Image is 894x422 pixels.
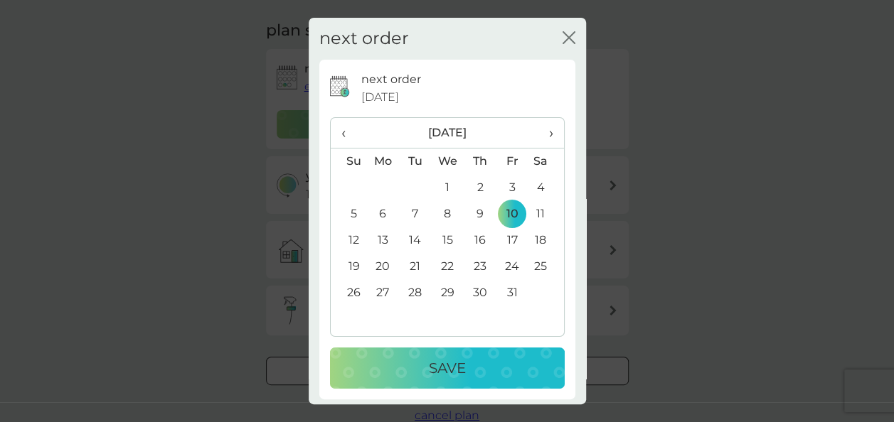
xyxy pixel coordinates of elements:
p: next order [361,70,421,89]
td: 27 [367,280,400,306]
th: Su [331,148,367,175]
td: 30 [464,280,496,306]
th: We [431,148,464,175]
th: Sa [528,148,563,175]
td: 15 [431,227,464,254]
td: 3 [496,175,528,201]
td: 9 [464,201,496,227]
button: close [563,31,575,46]
td: 19 [331,254,367,280]
td: 12 [331,227,367,254]
th: Mo [367,148,400,175]
p: Save [429,357,466,379]
th: Tu [399,148,431,175]
td: 5 [331,201,367,227]
td: 1 [431,175,464,201]
td: 17 [496,227,528,254]
td: 23 [464,254,496,280]
span: [DATE] [361,88,399,107]
td: 26 [331,280,367,306]
td: 29 [431,280,464,306]
td: 8 [431,201,464,227]
h2: next order [319,28,409,49]
td: 22 [431,254,464,280]
td: 24 [496,254,528,280]
td: 21 [399,254,431,280]
td: 20 [367,254,400,280]
td: 13 [367,227,400,254]
td: 11 [528,201,563,227]
th: Fr [496,148,528,175]
td: 2 [464,175,496,201]
td: 31 [496,280,528,306]
td: 18 [528,227,563,254]
td: 14 [399,227,431,254]
span: › [538,118,553,148]
button: Save [330,347,565,389]
th: [DATE] [367,118,528,148]
th: Th [464,148,496,175]
td: 10 [496,201,528,227]
td: 7 [399,201,431,227]
span: ‹ [341,118,356,148]
td: 6 [367,201,400,227]
td: 25 [528,254,563,280]
td: 28 [399,280,431,306]
td: 4 [528,175,563,201]
td: 16 [464,227,496,254]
